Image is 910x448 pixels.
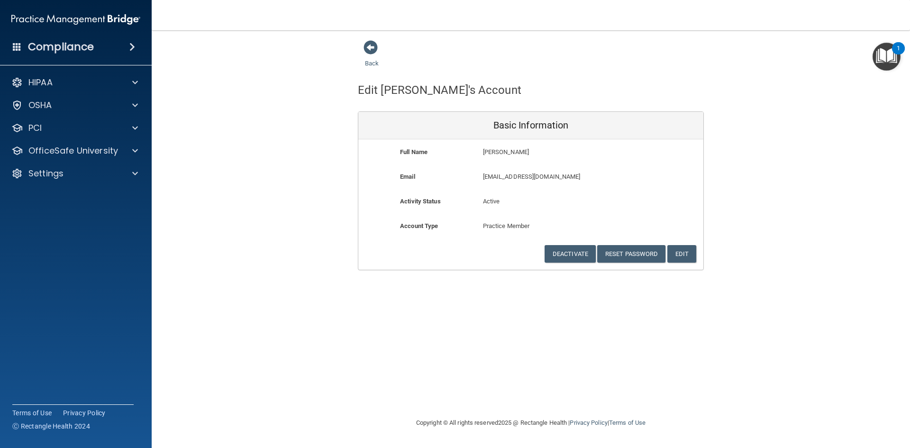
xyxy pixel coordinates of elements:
[483,171,634,183] p: [EMAIL_ADDRESS][DOMAIN_NAME]
[11,122,138,134] a: PCI
[358,112,703,139] div: Basic Information
[11,100,138,111] a: OSHA
[28,122,42,134] p: PCI
[728,362,899,419] iframe: Drift Widget Chat Controller
[897,48,900,61] div: 1
[667,245,696,263] button: Edit
[11,168,138,179] a: Settings
[873,43,901,71] button: Open Resource Center, 1 new notification
[11,77,138,88] a: HIPAA
[28,145,118,156] p: OfficeSafe University
[570,419,607,426] a: Privacy Policy
[597,245,665,263] button: Reset Password
[11,145,138,156] a: OfficeSafe University
[400,148,428,155] b: Full Name
[12,421,90,431] span: Ⓒ Rectangle Health 2024
[483,196,579,207] p: Active
[358,408,704,438] div: Copyright © All rights reserved 2025 @ Rectangle Health | |
[12,408,52,418] a: Terms of Use
[483,146,634,158] p: [PERSON_NAME]
[365,48,379,67] a: Back
[483,220,579,232] p: Practice Member
[400,222,438,229] b: Account Type
[400,198,441,205] b: Activity Status
[28,168,64,179] p: Settings
[358,84,521,96] h4: Edit [PERSON_NAME]'s Account
[11,10,140,29] img: PMB logo
[400,173,415,180] b: Email
[545,245,596,263] button: Deactivate
[63,408,106,418] a: Privacy Policy
[28,77,53,88] p: HIPAA
[28,40,94,54] h4: Compliance
[28,100,52,111] p: OSHA
[609,419,646,426] a: Terms of Use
